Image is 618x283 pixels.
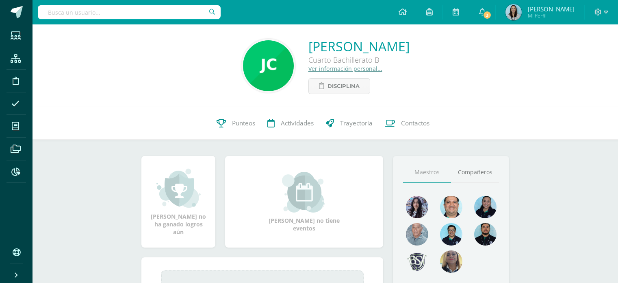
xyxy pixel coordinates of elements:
span: Disciplina [327,79,360,94]
img: 4fefb2d4df6ade25d47ae1f03d061a50.png [474,196,497,218]
input: Busca un usuario... [38,5,221,19]
span: Trayectoria [340,119,373,127]
img: d483e71d4e13296e0ce68ead86aec0b8.png [406,250,428,273]
span: Actividades [281,119,314,127]
img: event_small.png [282,172,326,213]
div: Cuarto Bachillerato B [308,55,410,65]
span: Mi Perfil [528,12,575,19]
img: d220431ed6a2715784848fdc026b3719.png [440,223,462,246]
img: 55ac31a88a72e045f87d4a648e08ca4b.png [406,223,428,246]
img: achievement_small.png [156,168,201,208]
a: Ver información personal... [308,65,382,72]
img: 43b58baaaa05a2655fde32e64d319bb7.png [243,40,294,91]
a: Disciplina [308,78,370,94]
img: 2207c9b573316a41e74c87832a091651.png [474,223,497,246]
a: Actividades [261,107,320,140]
img: aa9857ee84d8eb936f6c1e33e7ea3df6.png [440,250,462,273]
a: Compañeros [451,162,499,183]
span: Punteos [232,119,255,127]
span: Contactos [401,119,429,127]
img: 31702bfb268df95f55e840c80866a926.png [406,196,428,218]
a: Trayectoria [320,107,379,140]
div: [PERSON_NAME] no tiene eventos [264,172,345,232]
a: Maestros [403,162,451,183]
a: [PERSON_NAME] [308,37,410,55]
div: [PERSON_NAME] no ha ganado logros aún [150,168,207,236]
span: [PERSON_NAME] [528,5,575,13]
img: 677c00e80b79b0324b531866cf3fa47b.png [440,196,462,218]
a: Contactos [379,107,436,140]
a: Punteos [210,107,261,140]
span: 3 [482,11,491,20]
img: 5a6f75ce900a0f7ea551130e923f78ee.png [505,4,522,20]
